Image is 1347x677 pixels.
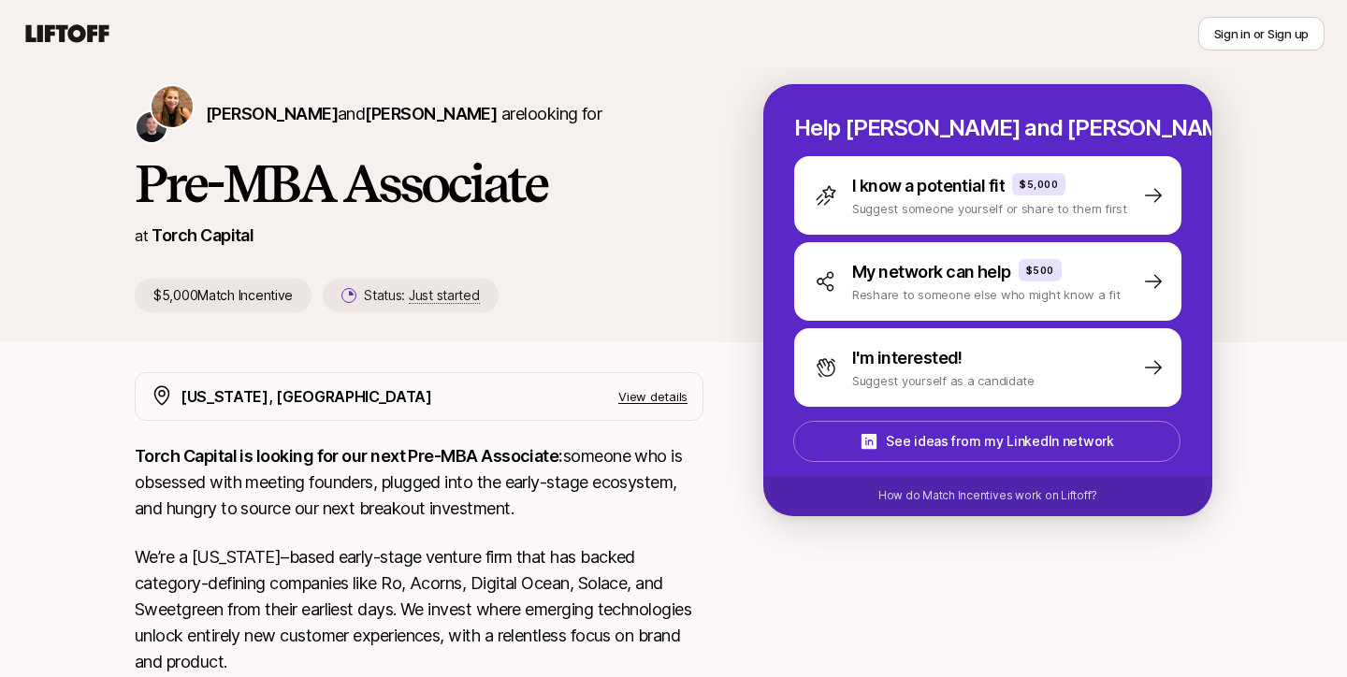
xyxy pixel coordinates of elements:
p: Help [PERSON_NAME] and [PERSON_NAME] hire [794,115,1181,141]
p: Suggest yourself as a candidate [852,371,1035,390]
a: Torch Capital [152,225,253,245]
span: and [338,104,497,123]
p: I'm interested! [852,345,963,371]
button: See ideas from my LinkedIn network [793,421,1180,462]
span: Just started [409,287,480,304]
p: Reshare to someone else who might know a fit [852,285,1121,304]
h1: Pre-MBA Associate [135,155,703,211]
span: [PERSON_NAME] [206,104,338,123]
span: [PERSON_NAME] [365,104,497,123]
p: $500 [1026,263,1054,278]
p: See ideas from my LinkedIn network [886,430,1113,453]
p: $5,000 [1020,177,1058,192]
p: at [135,223,148,248]
p: someone who is obsessed with meeting founders, plugged into the early-stage ecosystem, and hungry... [135,443,703,522]
p: $5,000 Match Incentive [135,279,311,312]
p: I know a potential fit [852,173,1005,199]
p: [US_STATE], [GEOGRAPHIC_DATA] [181,384,432,409]
p: are looking for [206,101,601,127]
img: Katie Reiner [152,86,193,127]
strong: Torch Capital is looking for our next Pre-MBA Associate: [135,446,563,466]
img: Christopher Harper [137,112,167,142]
p: My network can help [852,259,1011,285]
p: Status: [364,284,479,307]
button: Sign in or Sign up [1198,17,1325,50]
p: View details [618,387,688,406]
p: How do Match Incentives work on Liftoff? [878,487,1097,504]
p: We’re a [US_STATE]–based early-stage venture firm that has backed category-defining companies lik... [135,544,703,675]
p: Suggest someone yourself or share to them first [852,199,1127,218]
